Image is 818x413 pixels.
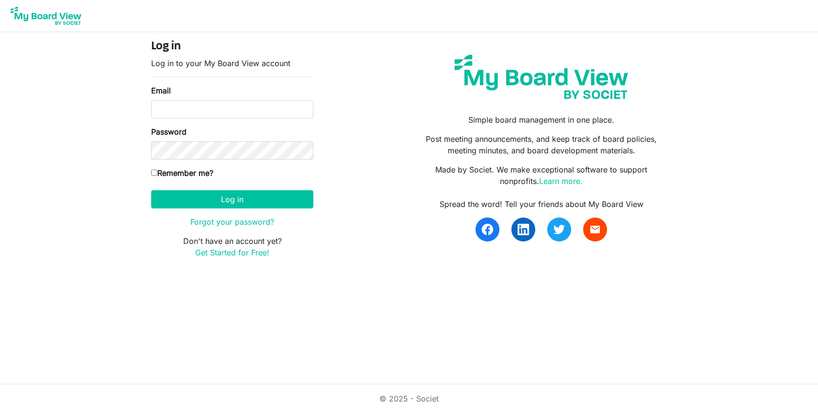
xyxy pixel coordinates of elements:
[190,217,274,227] a: Forgot your password?
[151,40,313,54] h4: Log in
[416,164,667,187] p: Made by Societ. We make exceptional software to support nonprofits.
[151,57,313,69] p: Log in to your My Board View account
[583,218,607,241] a: email
[416,114,667,126] p: Simple board management in one place.
[416,198,667,210] div: Spread the word! Tell your friends about My Board View
[151,190,313,208] button: Log in
[379,394,439,403] a: © 2025 - Societ
[447,47,635,106] img: my-board-view-societ.svg
[151,167,213,179] label: Remember me?
[416,133,667,156] p: Post meeting announcements, and keep track of board policies, meeting minutes, and board developm...
[151,85,171,96] label: Email
[482,224,493,235] img: facebook.svg
[151,170,157,176] input: Remember me?
[518,224,529,235] img: linkedin.svg
[151,235,313,258] p: Don't have an account yet?
[539,176,583,186] a: Learn more.
[151,126,187,138] label: Password
[195,248,269,257] a: Get Started for Free!
[589,224,601,235] span: email
[553,224,565,235] img: twitter.svg
[8,4,84,28] img: My Board View Logo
